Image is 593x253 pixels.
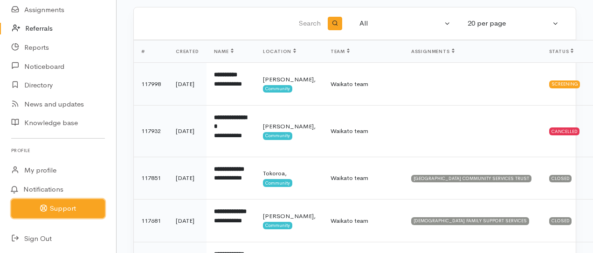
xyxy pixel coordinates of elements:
[134,63,168,106] td: 117998
[134,200,168,242] td: 117681
[263,132,292,140] span: Community
[134,157,168,200] td: 117851
[176,217,194,225] time: [DATE]
[331,126,396,136] div: Waikato team
[263,48,296,54] span: Location
[468,18,551,29] div: 20 per page
[263,85,292,93] span: Community
[411,175,531,182] div: [GEOGRAPHIC_DATA] COMMUNITY SERVICES TRUST
[549,175,572,182] div: Closed
[549,127,580,135] div: Cancelled
[331,173,396,183] div: Waikato team
[263,169,287,177] span: Tokoroa,
[462,14,565,33] button: 20 per page
[11,199,105,218] button: Support
[331,80,396,89] div: Waikato team
[263,222,292,229] span: Community
[134,40,168,63] th: #
[331,216,396,226] div: Waikato team
[214,48,234,54] span: Name
[145,13,323,35] input: Search
[263,75,316,83] span: [PERSON_NAME],
[331,48,350,54] span: Team
[549,80,580,88] div: Screening
[359,18,442,29] div: All
[411,217,529,225] div: [DEMOGRAPHIC_DATA] FAMILY SUPPORT SERVICES
[11,144,105,157] h6: Profile
[549,48,574,54] span: Status
[549,217,572,225] div: Closed
[263,122,316,130] span: [PERSON_NAME],
[176,174,194,182] time: [DATE]
[176,80,194,88] time: [DATE]
[354,14,456,33] button: All
[263,212,316,220] span: [PERSON_NAME],
[168,40,207,63] th: Created
[263,179,292,186] span: Community
[176,127,194,135] time: [DATE]
[411,48,455,54] span: Assignments
[134,105,168,157] td: 117932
